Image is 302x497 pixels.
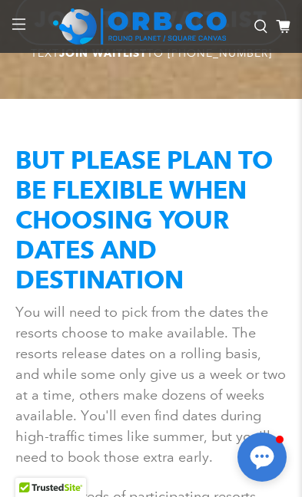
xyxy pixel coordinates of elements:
[237,433,287,482] button: Open chat window
[31,46,272,60] span: TEXT TO [PHONE_NUMBER]
[59,47,147,60] strong: JOIN WAITLIST
[15,145,287,295] h2: BUT PLEASE PLAN TO BE FLEXIBLE WHEN CHOOSING YOUR DATES AND DESTINATION
[15,304,286,466] span: You will need to pick from the dates the resorts choose to make available. The resorts release da...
